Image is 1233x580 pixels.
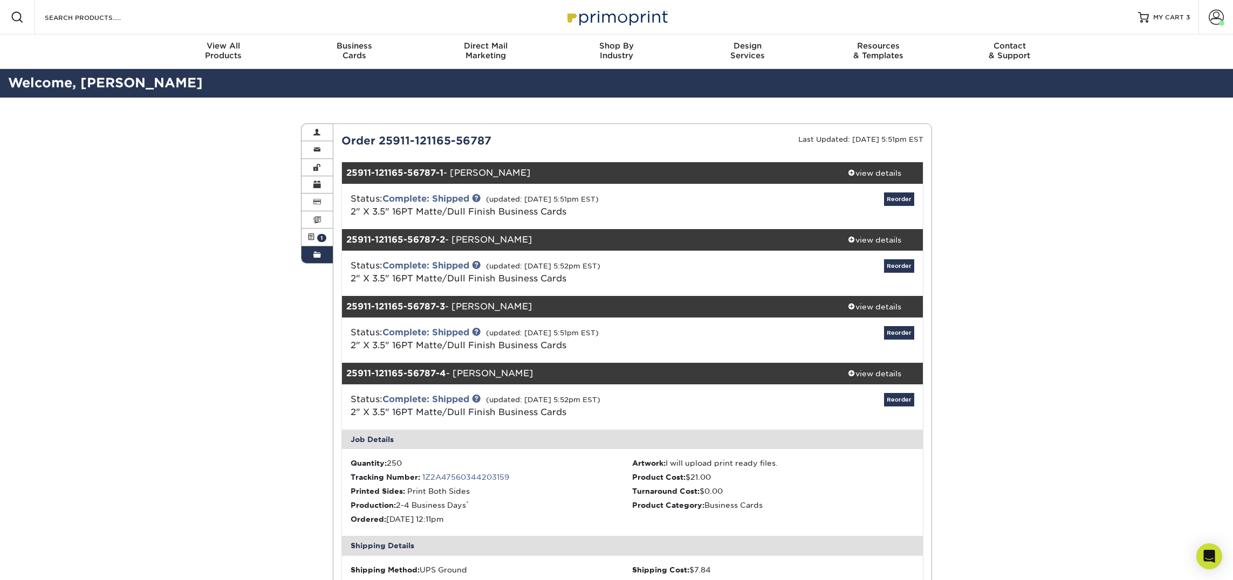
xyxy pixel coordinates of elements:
small: Last Updated: [DATE] 5:51pm EST [798,135,923,143]
div: view details [826,234,923,245]
a: view details [826,296,923,317]
strong: Artwork: [632,459,666,467]
div: Status: [342,326,729,352]
small: (updated: [DATE] 5:51pm EST) [486,329,599,337]
strong: Shipping Method: [351,565,420,574]
div: $7.84 [632,564,914,575]
div: Products [158,41,289,60]
div: - [PERSON_NAME] [342,363,826,384]
a: Complete: Shipped [382,260,469,271]
small: (updated: [DATE] 5:51pm EST) [486,195,599,203]
a: view details [826,229,923,251]
strong: Printed Sides: [351,487,405,495]
div: - [PERSON_NAME] [342,296,826,317]
div: Status: [342,259,729,285]
a: Resources& Templates [813,34,944,69]
div: Open Intercom Messenger [1196,543,1222,569]
div: Job Details [342,430,923,449]
span: 1 [317,234,326,242]
div: view details [826,368,923,379]
a: 2" X 3.5" 16PT Matte/Dull Finish Business Cards [351,340,566,350]
div: UPS Ground [351,564,633,575]
li: Business Cards [632,500,914,510]
a: Reorder [884,393,914,406]
a: View AllProducts [158,34,289,69]
strong: 25911-121165-56787-4 [346,368,446,378]
strong: Tracking Number: [351,473,420,481]
a: 2" X 3.5" 16PT Matte/Dull Finish Business Cards [351,273,566,284]
li: [DATE] 12:11pm [351,514,633,524]
strong: 25911-121165-56787-2 [346,234,445,245]
span: 3 [1186,13,1190,21]
div: & Support [944,41,1075,60]
span: Direct Mail [420,41,551,51]
div: Order 25911-121165-56787 [333,133,633,149]
div: Marketing [420,41,551,60]
div: Cards [289,41,420,60]
a: Complete: Shipped [382,327,469,337]
span: Design [682,41,813,51]
a: 2" X 3.5" 16PT Matte/Dull Finish Business Cards [351,407,566,417]
span: MY CART [1153,13,1184,22]
strong: 25911-121165-56787-3 [346,301,445,312]
div: Shipping Details [342,536,923,555]
div: Status: [342,393,729,419]
span: Business [289,41,420,51]
strong: Ordered: [351,515,386,523]
small: (updated: [DATE] 5:52pm EST) [486,262,600,270]
div: - [PERSON_NAME] [342,229,826,251]
span: Print Both Sides [407,487,470,495]
strong: Product Category: [632,501,704,509]
strong: Production: [351,501,396,509]
strong: Turnaround Cost: [632,487,700,495]
li: I will upload print ready files. [632,458,914,468]
small: (updated: [DATE] 5:52pm EST) [486,396,600,404]
a: Shop ByIndustry [551,34,682,69]
a: view details [826,363,923,384]
li: $21.00 [632,472,914,482]
span: Contact [944,41,1075,51]
span: Shop By [551,41,682,51]
a: 1 [302,229,333,246]
strong: Quantity: [351,459,387,467]
a: DesignServices [682,34,813,69]
a: Contact& Support [944,34,1075,69]
div: Status: [342,192,729,218]
div: & Templates [813,41,944,60]
strong: Shipping Cost: [632,565,689,574]
span: Resources [813,41,944,51]
div: view details [826,168,923,178]
a: Complete: Shipped [382,194,469,204]
strong: Product Cost: [632,473,686,481]
a: Reorder [884,259,914,273]
li: 2-4 Business Days [351,500,633,510]
span: View All [158,41,289,51]
img: Primoprint [563,5,670,29]
a: 1Z2A47560344203159 [422,473,509,481]
div: Industry [551,41,682,60]
div: - [PERSON_NAME] [342,162,826,184]
div: view details [826,301,923,312]
a: view details [826,162,923,184]
a: Direct MailMarketing [420,34,551,69]
a: Complete: Shipped [382,394,469,404]
strong: 25911-121165-56787-1 [346,168,443,178]
input: SEARCH PRODUCTS..... [44,11,149,24]
div: Services [682,41,813,60]
a: Reorder [884,192,914,206]
a: Reorder [884,326,914,340]
a: BusinessCards [289,34,420,69]
a: 2" X 3.5" 16PT Matte/Dull Finish Business Cards [351,206,566,217]
li: 250 [351,458,633,468]
li: $0.00 [632,486,914,496]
